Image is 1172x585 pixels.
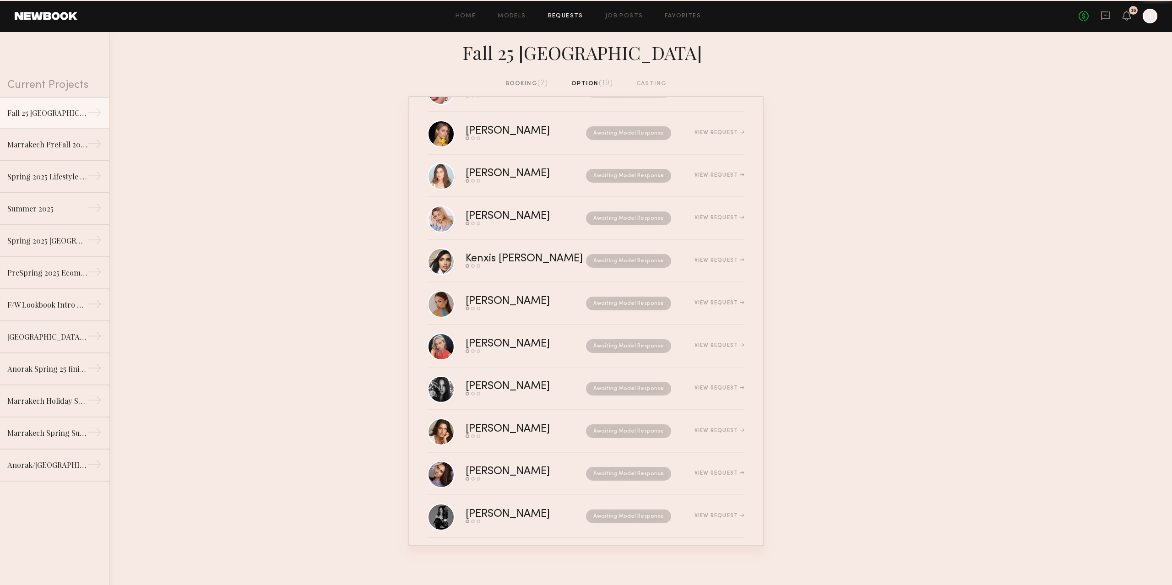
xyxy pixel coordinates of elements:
div: → [87,361,102,379]
a: [PERSON_NAME]Awaiting Model ResponseView Request [428,495,744,538]
nb-request-status: Awaiting Model Response [586,424,671,438]
div: View Request [695,513,744,519]
nb-request-status: Awaiting Model Response [586,339,671,353]
div: View Request [695,385,744,391]
div: View Request [695,130,744,135]
nb-request-status: Awaiting Model Response [586,211,671,225]
div: → [87,233,102,251]
div: View Request [695,173,744,178]
div: [PERSON_NAME] [466,466,568,477]
a: [PERSON_NAME]Awaiting Model ResponseView Request [428,112,744,155]
div: Fall 25 [GEOGRAPHIC_DATA] [408,39,764,64]
div: Summer 2025 [7,203,87,214]
div: Anorak/[GEOGRAPHIC_DATA] Social Shoot [7,460,87,471]
a: [PERSON_NAME]Awaiting Model ResponseView Request [428,325,744,368]
div: View Request [695,428,744,433]
div: View Request [695,471,744,476]
div: F/W Lookbook Intro Clothing [7,299,87,310]
a: Favorites [665,13,701,19]
a: [PERSON_NAME]Awaiting Model ResponseView Request [428,453,744,495]
div: [PERSON_NAME] [466,296,568,307]
div: booking [505,79,548,89]
a: Home [456,13,476,19]
nb-request-status: Awaiting Model Response [586,382,671,395]
a: [PERSON_NAME]Awaiting Model ResponseView Request [428,155,744,197]
div: Anorak Spring 25 finishing photoshoot [7,363,87,374]
a: Job Posts [605,13,643,19]
nb-request-status: Awaiting Model Response [586,169,671,183]
div: Spring 2025 Lifestyle - [GEOGRAPHIC_DATA] [7,171,87,182]
a: Models [498,13,526,19]
div: View Request [695,215,744,221]
a: [PERSON_NAME]Awaiting Model ResponseView Request [428,368,744,410]
div: 35 [1131,8,1136,13]
nb-request-status: Awaiting Model Response [586,297,671,310]
div: → [87,297,102,315]
div: → [87,105,102,124]
a: Requests [548,13,583,19]
div: → [87,168,102,187]
div: Kenxis [PERSON_NAME] [466,254,585,264]
div: → [87,425,102,443]
span: (2) [537,80,548,87]
div: [PERSON_NAME] [466,509,568,520]
nb-request-status: Awaiting Model Response [586,467,671,481]
a: [PERSON_NAME]Awaiting Model ResponseView Request [428,410,744,453]
div: → [87,136,102,155]
nb-request-status: Awaiting Model Response [586,509,671,523]
a: [PERSON_NAME]Awaiting Model ResponseView Request [428,282,744,325]
div: [PERSON_NAME] [466,126,568,136]
div: Marrakech PreFall 2025 [7,139,87,150]
a: I [1143,9,1157,23]
nb-request-status: Awaiting Model Response [586,126,671,140]
div: [PERSON_NAME] [466,424,568,434]
a: [PERSON_NAME]Awaiting Model ResponseView Request [428,197,744,240]
div: PreSpring 2025 Ecomm Shoot [7,267,87,278]
div: [PERSON_NAME] [466,339,568,349]
div: View Request [695,258,744,263]
div: [GEOGRAPHIC_DATA] 25 Ecomm Shoot [7,331,87,342]
div: Marrakech Holiday Shoot [7,395,87,406]
div: View Request [695,343,744,348]
div: → [87,265,102,283]
div: [PERSON_NAME] [466,211,568,222]
div: [PERSON_NAME] [466,381,568,392]
div: [PERSON_NAME] [466,168,568,179]
div: Marrakech Spring Summer 2025 Lookbook [7,428,87,439]
div: → [87,393,102,411]
div: View Request [695,300,744,306]
div: Spring 2025 [GEOGRAPHIC_DATA] Ecomm Studio Shoot [7,235,87,246]
nb-request-status: Awaiting Model Response [586,254,671,268]
div: → [87,329,102,347]
div: Fall 25 [GEOGRAPHIC_DATA] [7,108,87,119]
div: → [87,457,102,475]
a: Kenxis [PERSON_NAME]Awaiting Model ResponseView Request [428,240,744,282]
div: → [87,200,102,219]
